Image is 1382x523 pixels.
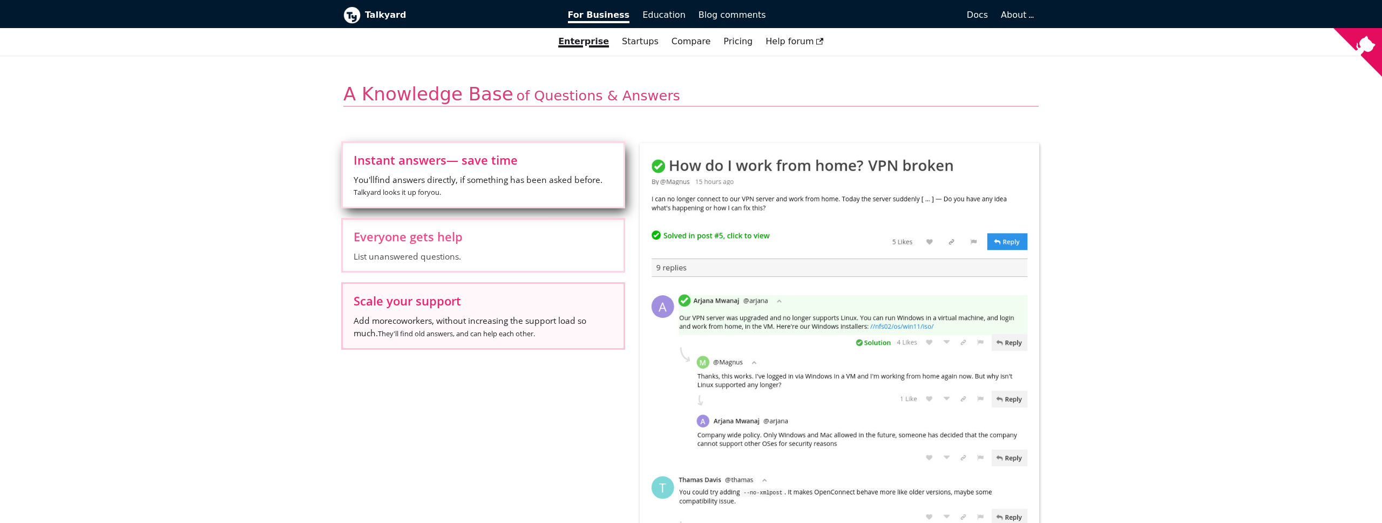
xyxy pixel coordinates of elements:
span: Instant answers — save time [354,154,613,166]
span: List unanswered questions. [354,250,613,262]
a: Blog comments [692,6,773,24]
span: Education [642,10,686,20]
a: Startups [615,32,665,51]
span: Add more coworkers , without increasing the support load so much. [354,315,613,339]
span: Scale your support [354,295,613,307]
a: Enterprise [552,32,615,51]
span: You'll find answers directly, if something has been asked before. [354,174,613,199]
a: Compare [672,36,711,46]
a: Help forum [759,32,830,51]
a: Docs [773,6,995,24]
img: Talkyard logo [343,6,361,24]
span: Docs [967,10,988,20]
span: For Business [568,10,630,23]
span: of Questions & Answers [517,87,680,104]
span: Blog comments [699,10,766,20]
b: Talkyard [365,8,553,22]
span: Everyone gets help [354,230,613,242]
a: For Business [561,6,636,24]
h2: A Knowledge Base [343,83,1039,107]
a: Education [636,6,692,24]
span: Help forum [765,36,824,46]
a: Talkyard logoTalkyard [343,6,553,24]
a: Pricing [717,32,759,51]
small: They'll find old answers, and can help each other. [378,329,535,338]
a: About [1001,10,1032,20]
small: Talkyard looks it up for you . [354,187,441,197]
